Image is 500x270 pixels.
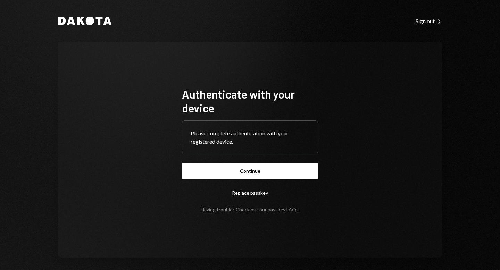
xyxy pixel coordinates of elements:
a: passkey FAQs [268,206,299,213]
button: Replace passkey [182,185,318,201]
div: Please complete authentication with your registered device. [191,129,309,146]
div: Sign out [416,18,442,25]
div: Having trouble? Check out our . [201,206,300,212]
h1: Authenticate with your device [182,87,318,115]
button: Continue [182,163,318,179]
a: Sign out [416,17,442,25]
